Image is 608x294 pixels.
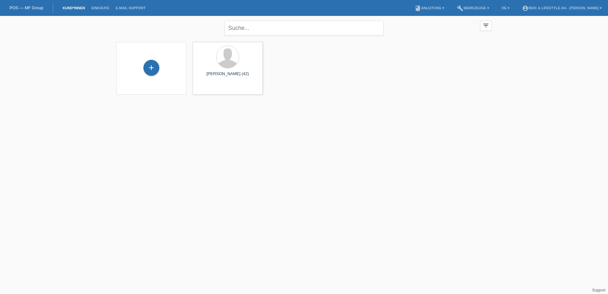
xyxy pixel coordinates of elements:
a: Support [592,288,605,292]
i: book [415,5,421,11]
i: build [457,5,463,11]
div: [PERSON_NAME] (42) [198,71,258,81]
a: account_circlebeic & LIFESTYLE AG - [PERSON_NAME] ▾ [519,6,605,10]
i: account_circle [522,5,529,11]
a: POS — MF Group [10,5,43,10]
i: filter_list [482,22,489,29]
a: Einkäufe [88,6,112,10]
a: E-Mail Support [113,6,149,10]
div: Kund*in hinzufügen [144,62,159,73]
a: bookAnleitung ▾ [411,6,447,10]
a: buildWerkzeuge ▾ [454,6,492,10]
a: DE ▾ [499,6,513,10]
input: Suche... [225,21,383,36]
a: Kund*innen [59,6,88,10]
